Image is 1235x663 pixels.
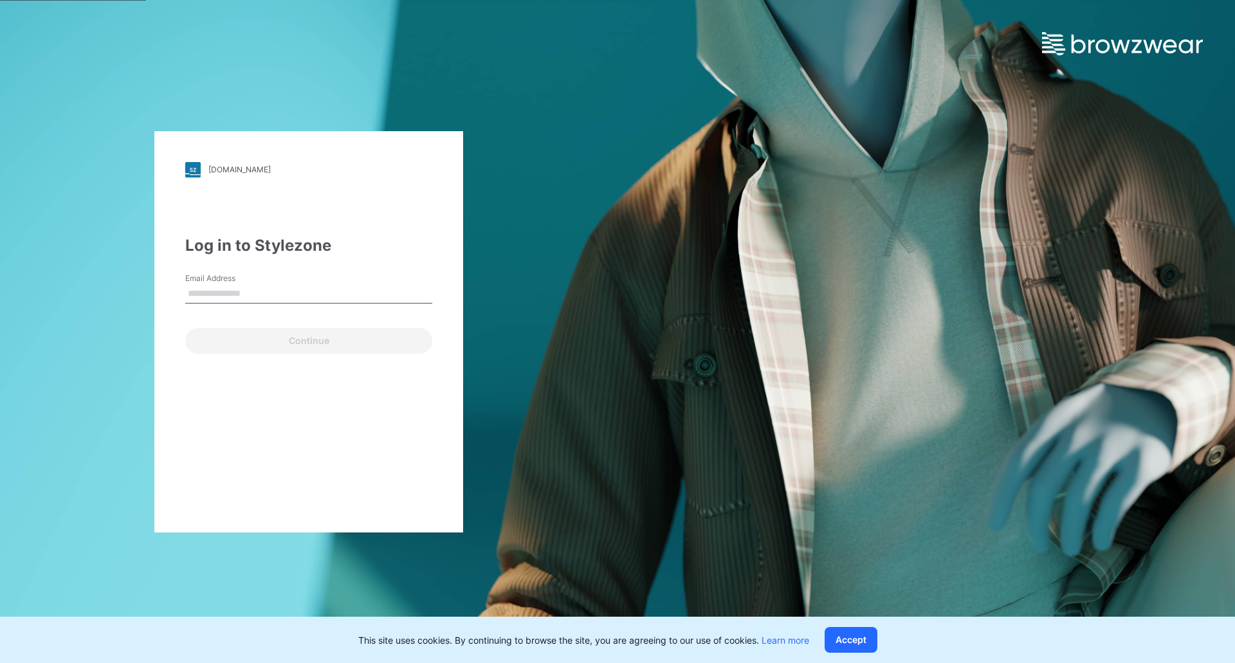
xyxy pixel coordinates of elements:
div: Log in to Stylezone [185,234,432,257]
label: Email Address [185,273,275,284]
img: browzwear-logo.e42bd6dac1945053ebaf764b6aa21510.svg [1042,32,1203,55]
a: [DOMAIN_NAME] [185,162,432,177]
a: Learn more [762,635,809,646]
button: Accept [825,627,877,653]
img: stylezone-logo.562084cfcfab977791bfbf7441f1a819.svg [185,162,201,177]
div: [DOMAIN_NAME] [208,165,271,174]
p: This site uses cookies. By continuing to browse the site, you are agreeing to our use of cookies. [358,633,809,647]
